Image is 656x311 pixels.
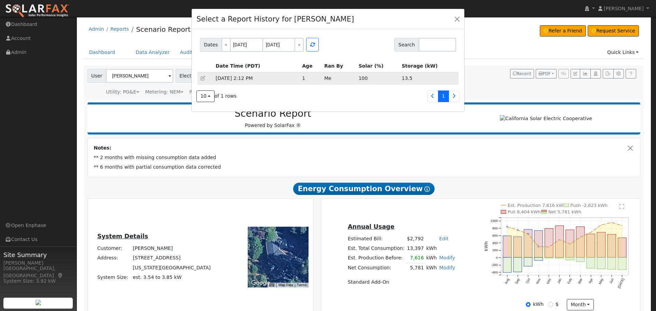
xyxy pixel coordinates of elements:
div: Date Time (PDT) [216,62,297,70]
td: Me [322,72,356,84]
h4: Select a Report History for [PERSON_NAME] [196,14,354,25]
a: > [295,38,304,52]
div: Solar (%) [358,62,397,70]
span: Search [394,38,419,52]
a: 1 [438,90,449,102]
td: 1 [300,72,322,84]
a: < [221,38,231,52]
span: 10 [201,93,207,99]
button: 10 [196,90,215,102]
div: of 1 rows [196,90,236,102]
div: Add On Cost: 22273, Add On Offset: 100, Add On Production: 5781, Annual Consumption: 5781, Batter... [402,75,456,82]
div: Add On Cost: 22273, Add On Offset: 100, Add On Production: 5781, Annual Consumption: 5781, Batter... [358,75,397,82]
div: Age [302,62,319,70]
span: Dates [200,38,222,52]
div: Storage (kW) [402,62,456,70]
a: Show Details [200,75,206,81]
div: Ran By [324,62,354,70]
td: [DATE] 2:12 PM [213,72,300,84]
